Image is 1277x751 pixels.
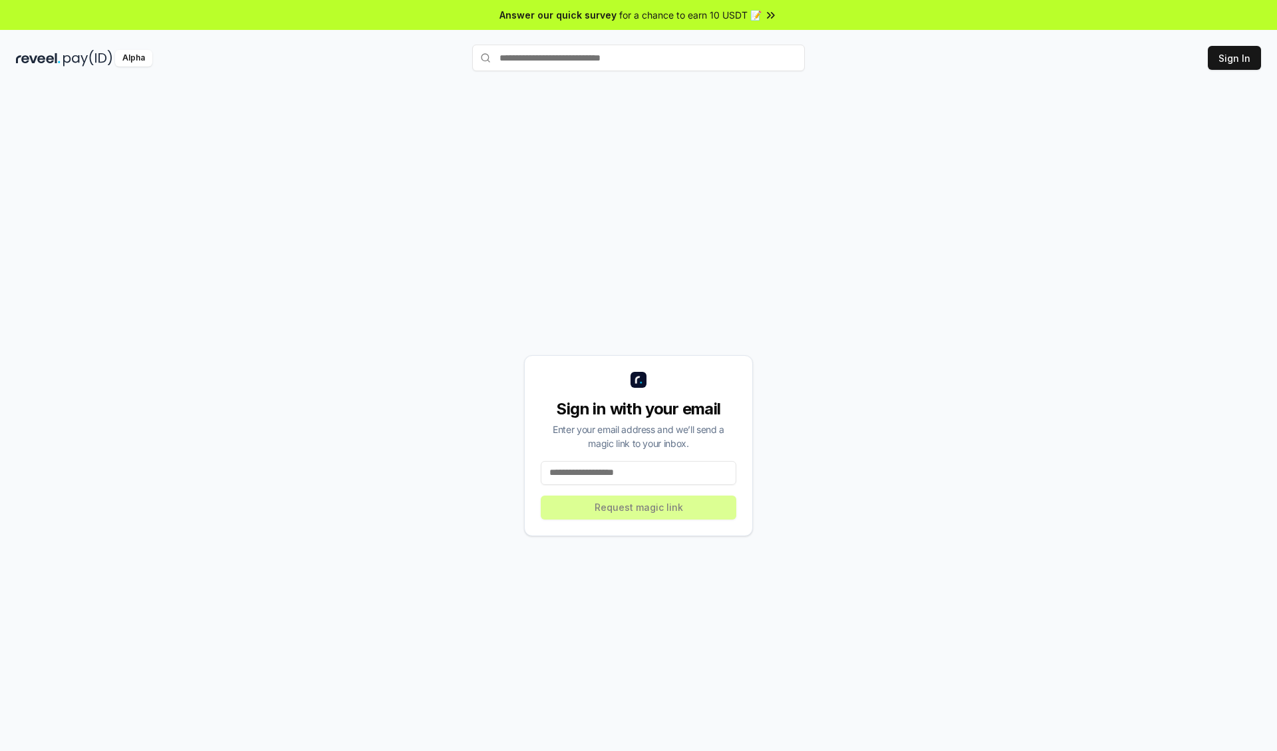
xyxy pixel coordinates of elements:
span: Answer our quick survey [499,8,617,22]
div: Sign in with your email [541,398,736,420]
div: Enter your email address and we’ll send a magic link to your inbox. [541,422,736,450]
span: for a chance to earn 10 USDT 📝 [619,8,762,22]
div: Alpha [115,50,152,67]
button: Sign In [1208,46,1261,70]
img: pay_id [63,50,112,67]
img: logo_small [631,372,646,388]
img: reveel_dark [16,50,61,67]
